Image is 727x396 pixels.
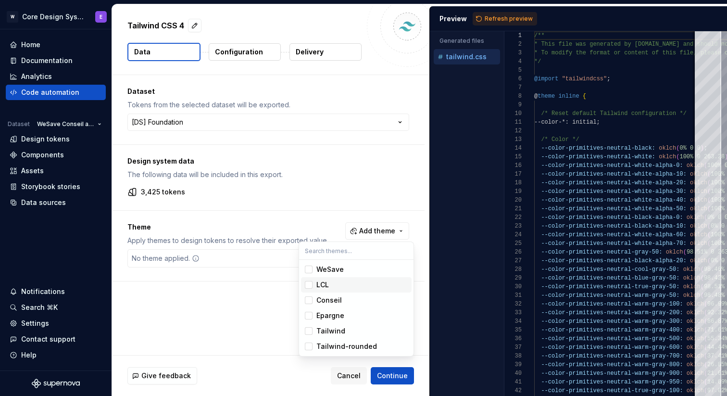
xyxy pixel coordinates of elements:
[316,342,377,351] div: Tailwind-rounded
[316,280,329,290] div: LCL
[299,242,414,259] input: Search themes...
[316,265,344,274] div: WeSave
[316,311,344,320] div: Epargne
[316,295,342,305] div: Conseil
[316,326,345,336] div: Tailwind
[299,260,414,356] div: Search themes...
